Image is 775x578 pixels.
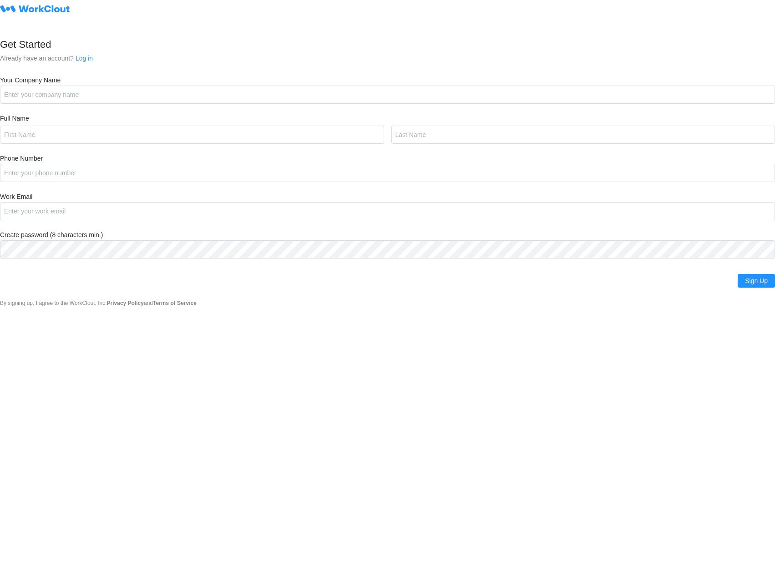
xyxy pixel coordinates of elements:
span: Sign Up [745,278,768,284]
button: Sign Up [738,274,775,288]
a: Privacy Policy [107,300,144,306]
a: Terms of Service [153,300,197,306]
a: Log in [76,55,93,62]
